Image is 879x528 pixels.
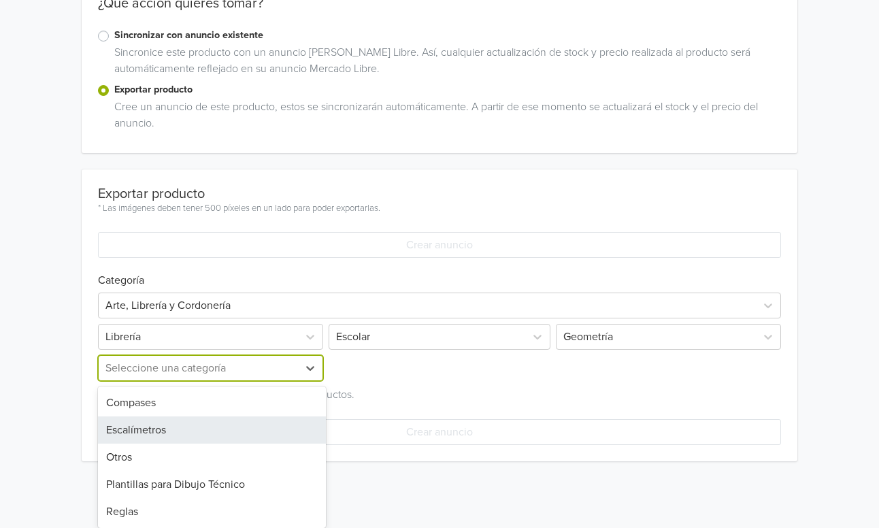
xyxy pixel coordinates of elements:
[98,232,781,258] button: Crear anuncio
[98,202,380,216] div: * Las imágenes deben tener 500 píxeles en un lado para poder exportarlas.
[109,99,781,137] div: Cree un anuncio de este producto, estos se sincronizarán automáticamente. A partir de ese momento...
[114,28,781,43] label: Sincronizar con anuncio existente
[114,82,781,97] label: Exportar producto
[98,186,380,202] div: Exportar producto
[98,471,326,498] div: Plantillas para Dibujo Técnico
[98,419,781,445] button: Crear anuncio
[98,258,781,287] h6: Categoría
[98,498,326,525] div: Reglas
[98,416,326,444] div: Escalímetros
[98,444,326,471] div: Otros
[109,44,781,82] div: Sincronice este producto con un anuncio [PERSON_NAME] Libre. Así, cualquier actualización de stoc...
[98,381,781,403] div: Esta categoría no admite tantas opciones de productos.
[98,389,326,416] div: Compases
